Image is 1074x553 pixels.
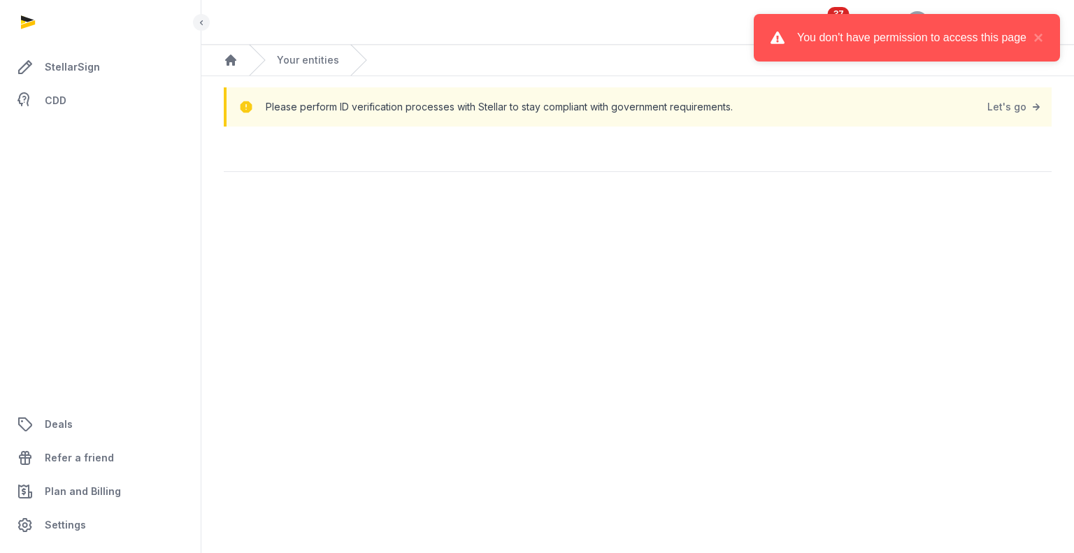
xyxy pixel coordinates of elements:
a: Refer a friend [11,441,189,475]
span: CDD [45,92,66,109]
div: You don't have permission to access this page [797,29,1026,46]
button: A [906,11,929,34]
a: StellarSign [11,50,189,84]
span: StellarSign [45,59,100,76]
a: CDD [11,87,189,115]
a: Settings [11,508,189,542]
button: close [1026,29,1043,46]
a: Let's go [987,97,1043,117]
span: Plan and Billing [45,483,121,500]
span: Deals [45,416,73,433]
span: Settings [45,517,86,533]
span: 37 [828,7,850,21]
a: Deals [11,408,189,441]
a: Your entities [277,53,339,67]
span: Refer a friend [45,450,114,466]
p: Please perform ID verification processes with Stellar to stay compliant with government requireme... [266,97,733,117]
a: Plan and Billing [11,475,189,508]
nav: Breadcrumb [201,45,1074,76]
